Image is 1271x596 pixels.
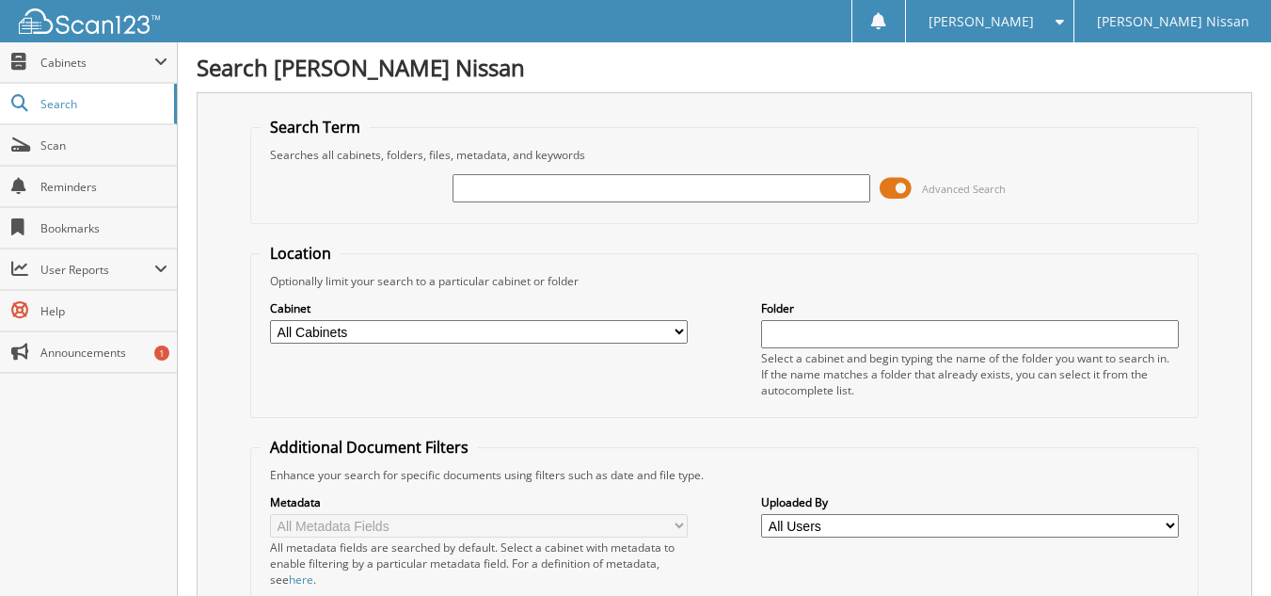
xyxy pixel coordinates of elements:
[40,262,154,278] span: User Reports
[261,437,478,458] legend: Additional Document Filters
[261,147,1188,163] div: Searches all cabinets, folders, files, metadata, and keywords
[1097,16,1249,27] span: [PERSON_NAME] Nissan
[270,494,688,510] label: Metadata
[40,137,167,153] span: Scan
[40,220,167,236] span: Bookmarks
[154,346,169,361] div: 1
[270,540,688,588] div: All metadata fields are searched by default. Select a cabinet with metadata to enable filtering b...
[761,350,1179,398] div: Select a cabinet and begin typing the name of the folder you want to search in. If the name match...
[40,96,165,112] span: Search
[40,345,167,361] span: Announcements
[761,300,1179,316] label: Folder
[19,8,160,34] img: scan123-logo-white.svg
[761,494,1179,510] label: Uploaded By
[261,273,1188,289] div: Optionally limit your search to a particular cabinet or folder
[270,300,688,316] label: Cabinet
[40,303,167,319] span: Help
[40,55,154,71] span: Cabinets
[289,572,313,588] a: here
[261,243,341,264] legend: Location
[929,16,1034,27] span: [PERSON_NAME]
[40,179,167,195] span: Reminders
[261,467,1188,483] div: Enhance your search for specific documents using filters such as date and file type.
[261,117,370,137] legend: Search Term
[922,182,1006,196] span: Advanced Search
[197,52,1252,83] h1: Search [PERSON_NAME] Nissan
